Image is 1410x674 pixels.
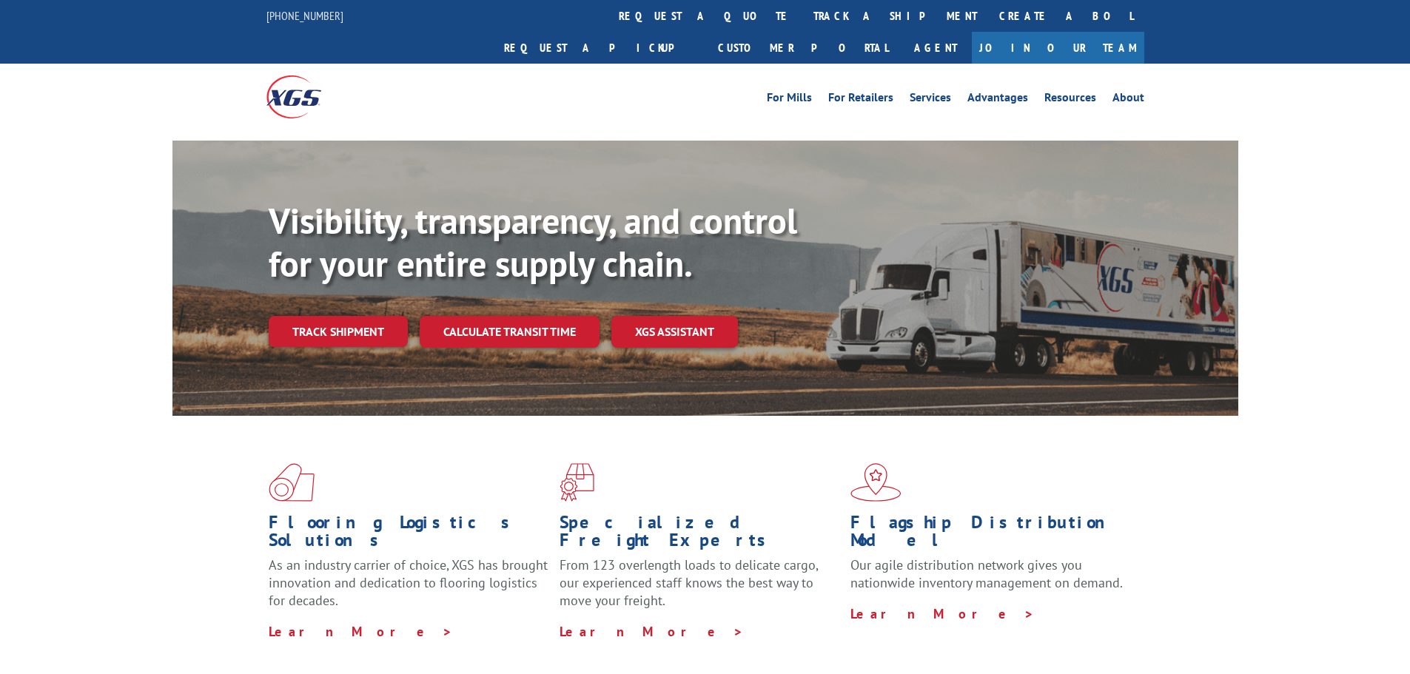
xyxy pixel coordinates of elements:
h1: Flooring Logistics Solutions [269,513,548,556]
img: xgs-icon-total-supply-chain-intelligence-red [269,463,315,502]
a: Learn More > [850,605,1035,622]
a: Track shipment [269,316,408,347]
a: Agent [899,32,972,64]
span: As an industry carrier of choice, XGS has brought innovation and dedication to flooring logistics... [269,556,548,609]
a: Advantages [967,92,1028,108]
a: XGS ASSISTANT [611,316,738,348]
a: [PHONE_NUMBER] [266,8,343,23]
a: Learn More > [269,623,453,640]
a: For Mills [767,92,812,108]
a: Request a pickup [493,32,707,64]
a: Join Our Team [972,32,1144,64]
img: xgs-icon-focused-on-flooring-red [560,463,594,502]
img: xgs-icon-flagship-distribution-model-red [850,463,902,502]
a: About [1112,92,1144,108]
a: For Retailers [828,92,893,108]
h1: Flagship Distribution Model [850,513,1130,556]
a: Learn More > [560,623,744,640]
a: Services [910,92,951,108]
a: Calculate transit time [420,316,600,348]
a: Customer Portal [707,32,899,64]
p: From 123 overlength loads to delicate cargo, our experienced staff knows the best way to move you... [560,556,839,622]
b: Visibility, transparency, and control for your entire supply chain. [269,198,797,286]
h1: Specialized Freight Experts [560,513,839,556]
span: Our agile distribution network gives you nationwide inventory management on demand. [850,556,1123,591]
a: Resources [1044,92,1096,108]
